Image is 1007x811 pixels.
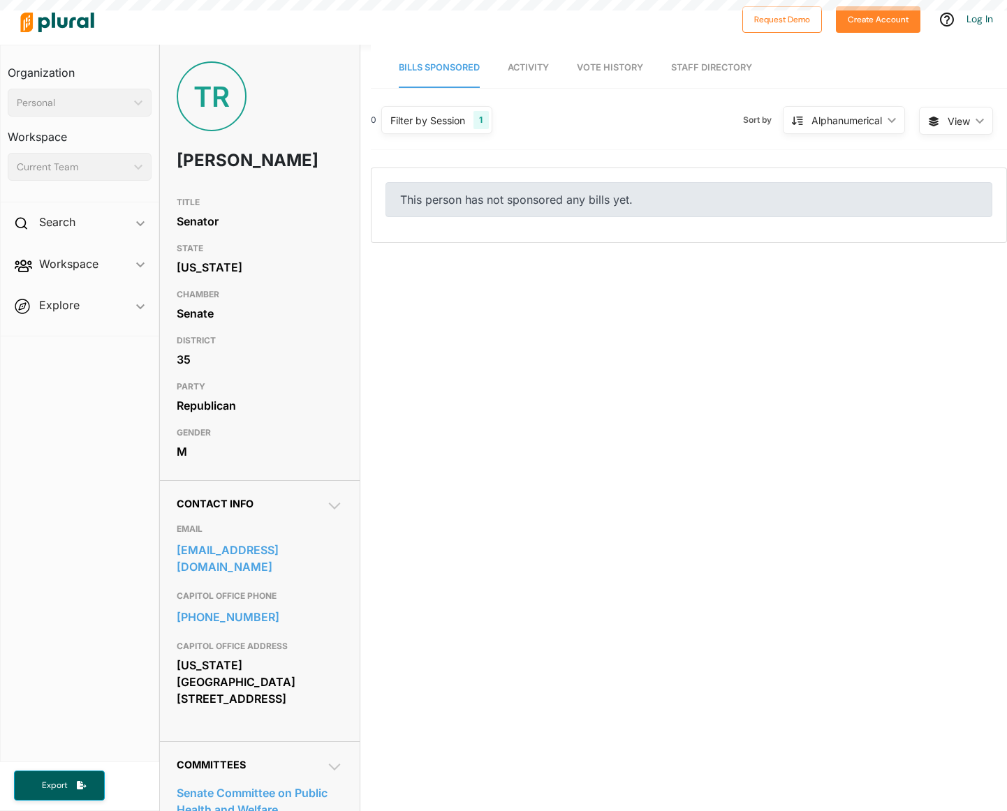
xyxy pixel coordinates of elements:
div: 35 [177,349,344,370]
h3: PARTY [177,378,344,395]
span: View [948,114,970,128]
h3: TITLE [177,194,344,211]
a: Create Account [836,11,920,26]
h3: EMAIL [177,521,344,537]
span: Vote History [577,62,643,73]
button: Request Demo [742,6,822,33]
h1: [PERSON_NAME] [177,140,277,181]
div: [US_STATE][GEOGRAPHIC_DATA] [STREET_ADDRESS] [177,655,344,709]
div: M [177,441,344,462]
h3: CAPITOL OFFICE ADDRESS [177,638,344,655]
a: Staff Directory [671,48,752,88]
a: Bills Sponsored [399,48,480,88]
div: 0 [371,114,376,126]
div: [US_STATE] [177,257,344,278]
button: Create Account [836,6,920,33]
h3: GENDER [177,424,344,441]
a: Activity [508,48,549,88]
div: Personal [17,96,128,110]
a: [PHONE_NUMBER] [177,607,344,627]
span: Export [32,780,77,791]
h3: DISTRICT [177,332,344,349]
div: 1 [473,111,488,129]
h3: STATE [177,240,344,257]
span: Bills Sponsored [399,62,480,73]
a: [EMAIL_ADDRESS][DOMAIN_NAME] [177,540,344,577]
div: Senator [177,211,344,232]
span: Activity [508,62,549,73]
span: Sort by [743,114,783,126]
span: Contact Info [177,498,253,509]
a: Vote History [577,48,643,88]
div: TR [177,61,247,131]
a: Request Demo [742,11,822,26]
div: Current Team [17,160,128,174]
h3: Organization [8,52,152,83]
a: Log In [966,13,993,25]
h3: CHAMBER [177,286,344,303]
div: Filter by Session [390,113,465,128]
button: Export [14,771,105,801]
div: Republican [177,395,344,416]
div: This person has not sponsored any bills yet. [385,182,992,217]
h3: CAPITOL OFFICE PHONE [177,588,344,604]
div: Alphanumerical [811,113,882,128]
span: Committees [177,759,246,771]
h3: Workspace [8,117,152,147]
div: Senate [177,303,344,324]
h2: Search [39,214,75,230]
